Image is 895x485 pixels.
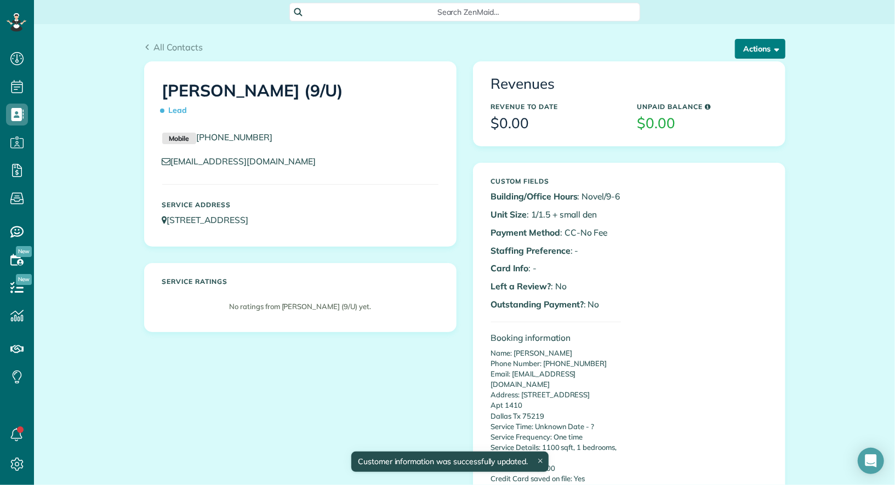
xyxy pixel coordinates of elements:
div: Open Intercom Messenger [858,448,884,474]
p: : CC-No Fee [491,226,621,239]
span: New [16,246,32,257]
p: No ratings from [PERSON_NAME] (9/U) yet. [168,301,433,312]
p: : No [491,298,621,311]
span: Lead [162,101,192,120]
b: Outstanding Payment? [491,299,584,310]
a: [STREET_ADDRESS] [162,214,259,225]
h1: [PERSON_NAME] (9/U) [162,82,438,120]
span: All Contacts [153,42,203,53]
a: Mobile[PHONE_NUMBER] [162,132,273,142]
h5: Service ratings [162,278,438,285]
b: Left a Review? [491,281,551,292]
a: All Contacts [144,41,203,54]
p: : - [491,262,621,275]
h4: Booking information [491,333,621,343]
h3: $0.00 [491,116,621,132]
b: Card Info [491,263,529,273]
span: New [16,274,32,285]
b: Staffing Preference [491,245,571,256]
small: Mobile [162,133,196,145]
h5: Service Address [162,201,438,208]
a: [EMAIL_ADDRESS][DOMAIN_NAME] [162,156,327,167]
p: : 1/1.5 + small den [491,208,621,221]
div: Customer information was successfully updated. [351,452,549,472]
h3: Revenues [491,76,767,92]
p: : Novel/9-6 [491,190,621,203]
b: Unit Size [491,209,527,220]
h5: Unpaid Balance [637,103,767,110]
h5: Revenue to Date [491,103,621,110]
p: : - [491,244,621,257]
h3: $0.00 [637,116,767,132]
button: Actions [735,39,785,59]
h5: Custom Fields [491,178,621,185]
p: : No [491,280,621,293]
b: Building/Office Hours [491,191,578,202]
b: Payment Method [491,227,560,238]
